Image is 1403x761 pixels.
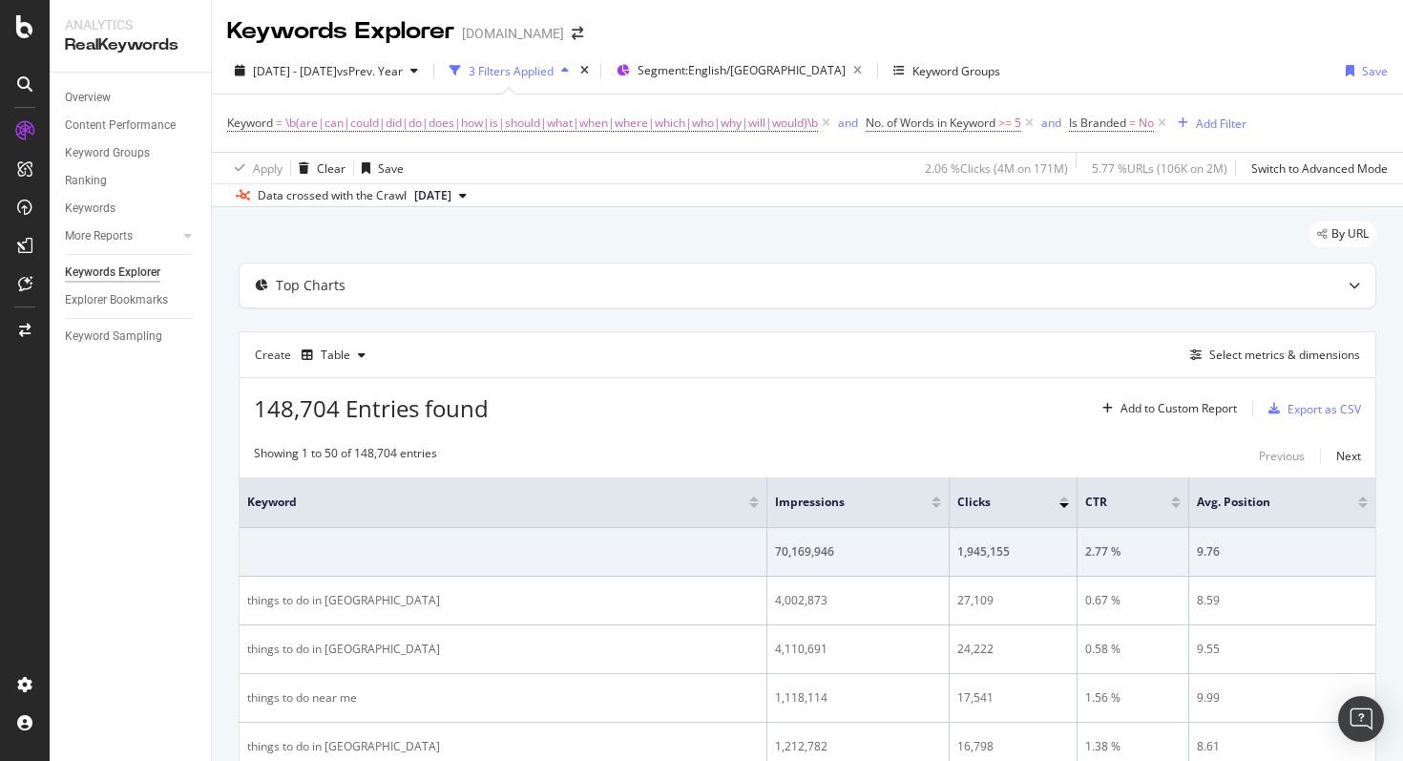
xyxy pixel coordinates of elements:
span: \b(are|can|could|did|do|does|how|is|should|what|when|where|which|who|why|will|would)\b [285,110,818,137]
div: and [838,115,858,131]
div: 0.58 % [1085,641,1181,658]
div: legacy label [1309,221,1376,247]
div: things to do in [GEOGRAPHIC_DATA] [247,738,759,755]
div: 0.67 % [1085,592,1181,609]
a: More Reports [65,226,178,246]
div: 27,109 [957,592,1070,609]
div: arrow-right-arrow-left [572,27,583,40]
div: things to do in [GEOGRAPHIC_DATA] [247,592,759,609]
div: Ranking [65,171,107,191]
div: Keywords Explorer [227,15,454,48]
div: [DOMAIN_NAME] [462,24,564,43]
span: No. of Words in Keyword [866,115,995,131]
button: Table [294,340,373,370]
button: Add Filter [1170,112,1246,135]
a: Content Performance [65,116,198,136]
span: 5 [1015,110,1021,137]
div: 2.77 % [1085,543,1181,560]
div: Add to Custom Report [1120,403,1237,414]
div: Create [255,340,373,370]
div: 2.06 % Clicks ( 4M on 171M ) [925,160,1068,177]
button: Keyword Groups [886,55,1008,86]
div: 1,945,155 [957,543,1070,560]
div: 1,212,782 [775,738,940,755]
div: Previous [1259,448,1305,464]
span: Keyword [227,115,273,131]
button: Previous [1259,445,1305,468]
span: By URL [1331,228,1369,240]
div: Overview [65,88,111,108]
div: 16,798 [957,738,1070,755]
span: Keyword [247,494,721,511]
span: 148,704 Entries found [254,392,489,424]
button: Save [1338,55,1388,86]
div: Content Performance [65,116,176,136]
span: = [276,115,283,131]
div: Save [378,160,404,177]
div: 1.56 % [1085,689,1181,707]
span: Clicks [957,494,1032,511]
div: 1,118,114 [775,689,940,707]
button: [DATE] [407,184,474,207]
div: 17,541 [957,689,1070,707]
a: Explorer Bookmarks [65,290,198,310]
div: Add Filter [1196,116,1246,132]
div: Export as CSV [1288,401,1361,417]
button: 3 Filters Applied [442,55,576,86]
div: 1.38 % [1085,738,1181,755]
span: Avg. Position [1197,494,1330,511]
div: Keyword Sampling [65,327,162,347]
span: 2025 Sep. 1st [414,187,451,204]
button: Segment:English/[GEOGRAPHIC_DATA] [609,55,869,86]
div: Apply [253,160,283,177]
div: Data crossed with the Crawl [258,187,407,204]
button: Switch to Advanced Mode [1244,153,1388,183]
span: >= [998,115,1012,131]
div: Save [1362,63,1388,79]
button: Apply [227,153,283,183]
div: More Reports [65,226,133,246]
div: Next [1336,448,1361,464]
button: and [1041,114,1061,132]
div: Explorer Bookmarks [65,290,168,310]
div: Open Intercom Messenger [1338,696,1384,742]
a: Keyword Sampling [65,327,198,347]
div: 9.99 [1197,689,1368,707]
button: Export as CSV [1261,393,1361,424]
div: 8.59 [1197,592,1368,609]
div: Keywords Explorer [65,263,160,283]
button: Add to Custom Report [1095,393,1237,424]
div: Analytics [65,15,196,34]
a: Keywords [65,199,198,219]
button: and [838,114,858,132]
div: 3 Filters Applied [469,63,554,79]
span: = [1129,115,1136,131]
span: Impressions [775,494,902,511]
a: Keywords Explorer [65,263,198,283]
div: 24,222 [957,641,1070,658]
a: Ranking [65,171,198,191]
div: 4,002,873 [775,592,940,609]
div: and [1041,115,1061,131]
button: Select metrics & dimensions [1183,344,1360,367]
button: Save [354,153,404,183]
div: 70,169,946 [775,543,940,560]
div: 4,110,691 [775,641,940,658]
a: Keyword Groups [65,143,198,163]
div: Clear [317,160,346,177]
a: Overview [65,88,198,108]
button: Clear [291,153,346,183]
span: Is Branded [1069,115,1126,131]
div: Select metrics & dimensions [1209,347,1360,363]
div: 9.76 [1197,543,1368,560]
span: Segment: English/[GEOGRAPHIC_DATA] [638,62,846,78]
div: Table [321,349,350,361]
div: Keyword Groups [912,63,1000,79]
div: 8.61 [1197,738,1368,755]
div: 9.55 [1197,641,1368,658]
button: [DATE] - [DATE]vsPrev. Year [227,55,426,86]
span: CTR [1085,494,1142,511]
div: Keyword Groups [65,143,150,163]
span: No [1139,110,1154,137]
div: Top Charts [276,276,346,295]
